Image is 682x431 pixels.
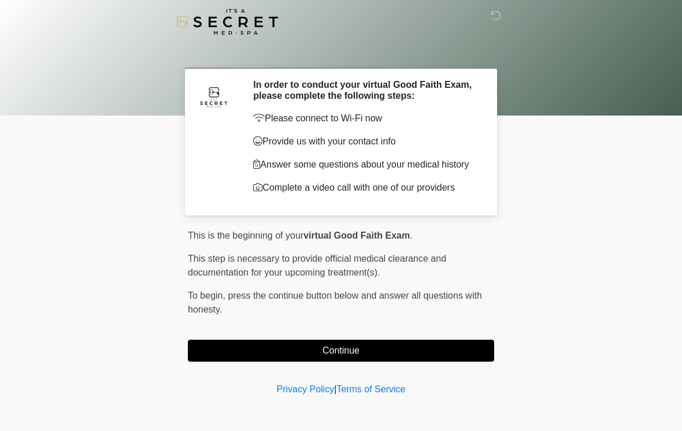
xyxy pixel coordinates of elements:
[410,231,412,240] span: .
[188,231,303,240] span: This is the beginning of your
[197,79,231,114] img: Agent Avatar
[334,384,336,394] a: |
[303,231,410,240] strong: virtual Good Faith Exam
[188,340,494,362] button: Continue
[253,79,477,101] h2: In order to conduct your virtual Good Faith Exam, please complete the following steps:
[253,135,477,148] p: Provide us with your contact info
[253,158,477,172] p: Answer some questions about your medical history
[188,291,228,300] span: To begin,
[277,384,335,394] a: Privacy Policy
[336,384,405,394] a: Terms of Service
[253,181,477,195] p: Complete a video call with one of our providers
[176,9,278,35] img: It's A Secret Med Spa Logo
[188,291,482,314] span: press the continue button below and answer all questions with honesty.
[179,42,503,63] h1: ‎ ‎
[188,254,446,277] span: This step is necessary to provide official medical clearance and documentation for your upcoming ...
[253,112,477,125] p: Please connect to Wi-Fi now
